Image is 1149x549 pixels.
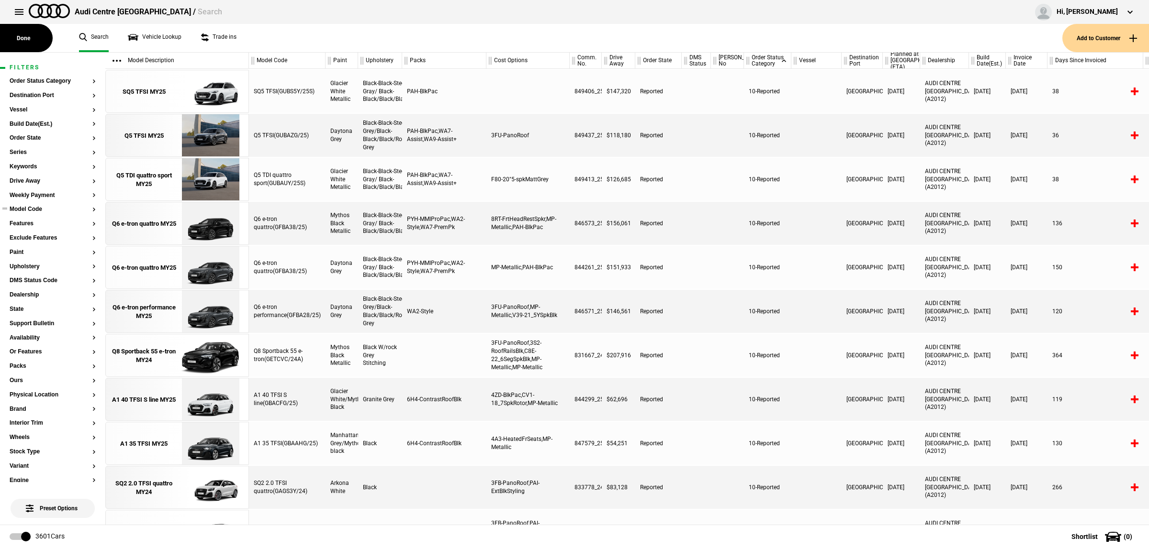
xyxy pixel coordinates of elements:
[1006,202,1048,245] div: [DATE]
[744,378,791,421] div: 10-Reported
[1006,378,1048,421] div: [DATE]
[969,466,1006,509] div: [DATE]
[744,202,791,245] div: 10-Reported
[10,449,96,455] button: Stock Type
[1048,378,1143,421] div: 119
[10,320,96,335] section: Support Bulletin
[744,114,791,157] div: 10-Reported
[1006,290,1048,333] div: [DATE]
[10,149,96,156] button: Series
[1006,334,1048,377] div: [DATE]
[486,158,570,201] div: F80-20"5-spkMattGrey
[249,334,326,377] div: Q8 Sportback 55 e-tron(GETCVC/24A)
[883,202,920,245] div: [DATE]
[177,70,244,113] img: Audi_GUBS5Y_25S_GX_2Y2Y_PAH_WA2_6FJ_53A_PYH_PWO_(Nadin:_53A_6FJ_C56_PAH_PWO_PYH_S9S_WA2)_ext.png
[1006,53,1047,69] div: Invoice Date
[177,290,244,333] img: Audi_GFBA28_25_FW_6Y6Y_3FU_WA2_V39_PAH_PY2_(Nadin:_3FU_C05_PAH_PY2_SN8_V39_WA2)_ext.png
[10,434,96,441] button: Wheels
[10,220,96,227] button: Features
[10,392,96,398] button: Physical Location
[1057,7,1118,17] div: Hi, [PERSON_NAME]
[358,202,402,245] div: Black-Black-Steel Gray/ Black-Black/Black/Black
[602,158,635,201] div: $126,685
[75,7,222,17] div: Audi Centre [GEOGRAPHIC_DATA] /
[249,158,326,201] div: Q5 TDI quattro sport(GUBAUY/25S)
[570,114,602,157] div: 849437_25
[1048,114,1143,157] div: 36
[10,392,96,406] section: Physical Location
[402,290,486,333] div: WA2-Style
[744,290,791,333] div: 10-Reported
[635,334,682,377] div: Reported
[402,158,486,201] div: PAH-BlkPac,WA7-Assist,WA9-Assist+
[920,202,969,245] div: AUDI CENTRE [GEOGRAPHIC_DATA] (A2012)
[105,53,248,69] div: Model Description
[920,290,969,333] div: AUDI CENTRE [GEOGRAPHIC_DATA] (A2012)
[969,334,1006,377] div: [DATE]
[112,395,176,404] div: A1 40 TFSI S line MY25
[570,70,602,113] div: 849406_25
[177,114,244,157] img: Audi_GUBAZG_25_FW_6Y6Y_3FU_WA9_PAH_WA7_6FJ_PYH_F80_H65_(Nadin:_3FU_6FJ_C56_F80_H65_PAH_PYH_S9S_WA...
[744,246,791,289] div: 10-Reported
[602,422,635,465] div: $54,251
[358,246,402,289] div: Black-Black-Steel Gray/ Black-Black/Black/Black
[570,53,601,69] div: Comm. No.
[10,135,96,149] section: Order State
[842,114,883,157] div: [GEOGRAPHIC_DATA]
[10,178,96,185] button: Drive Away
[111,70,177,113] a: SQ5 TFSI MY25
[635,378,682,421] div: Reported
[744,158,791,201] div: 10-Reported
[358,422,402,465] div: Black
[842,158,883,201] div: [GEOGRAPHIC_DATA]
[201,24,237,52] a: Trade ins
[111,171,177,188] div: Q5 TDI quattro sport MY25
[10,292,96,306] section: Dealership
[177,422,244,465] img: Audi_GBAAHG_25_KR_H10E_4A3_6H4_6FB_(Nadin:_4A3_6FB_6H4_C42)_ext.png
[842,202,883,245] div: [GEOGRAPHIC_DATA]
[10,335,96,349] section: Availability
[486,378,570,421] div: 4ZD-BlkPac,CV1-18_7SpkRotor,MP-Metallic
[635,114,682,157] div: Reported
[883,334,920,377] div: [DATE]
[10,164,96,170] button: Keywords
[326,466,358,509] div: Arkona White
[111,479,177,496] div: SQ2 2.0 TFSI quattro MY24
[570,290,602,333] div: 846571_25
[249,378,326,421] div: A1 40 TFSI S line(GBACFG/25)
[111,114,177,157] a: Q5 TFSI MY25
[842,422,883,465] div: [GEOGRAPHIC_DATA]
[1006,422,1048,465] div: [DATE]
[177,334,244,377] img: Audi_GETCVC_24A_MP_0E0E_C8E_MP_WQS-1_2MB_3FU_3S2_(Nadin:_1XP_2MB_3FU_3S2_4ZD_6FJ_C30_C8E_N5K_WQS_...
[842,70,883,113] div: [GEOGRAPHIC_DATA]
[10,107,96,121] section: Vessel
[842,246,883,289] div: [GEOGRAPHIC_DATA]
[1048,290,1143,333] div: 120
[128,24,181,52] a: Vehicle Lookup
[570,378,602,421] div: 844299_25
[842,53,882,69] div: Destination Port
[969,290,1006,333] div: [DATE]
[10,320,96,327] button: Support Bulletin
[198,7,222,16] span: Search
[10,406,96,413] button: Brand
[326,53,358,69] div: Paint
[920,53,969,69] div: Dealership
[10,264,96,278] section: Upholstery
[969,70,1006,113] div: [DATE]
[10,335,96,341] button: Availability
[10,377,96,392] section: Ours
[744,422,791,465] div: 10-Reported
[969,202,1006,245] div: [DATE]
[358,378,402,421] div: Granite Grey
[402,53,486,69] div: Packs
[883,158,920,201] div: [DATE]
[402,114,486,157] div: PAH-BlkPac,WA7-Assist,WA9-Assist+
[486,202,570,245] div: 8RT-FrtHeadRestSpkr,MP-Metallic,PAH-BlkPac
[744,70,791,113] div: 10-Reported
[358,114,402,157] div: Black-Black-Steel Grey/Black-Black/Black/Rock Grey
[1071,533,1098,540] span: Shortlist
[177,158,244,201] img: Audi_GUBAUY_25S_GX_2Y2Y_WA9_PAH_WA7_5MB_6FJ_WXC_PWL_PYH_F80_H65_(Nadin:_5MB_6FJ_C56_F80_H65_PAH_P...
[10,277,96,292] section: DMS Status Code
[602,53,635,69] div: Drive Away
